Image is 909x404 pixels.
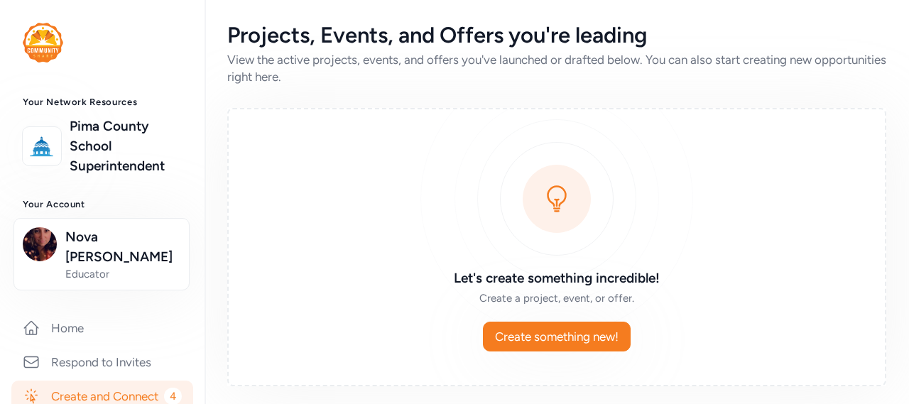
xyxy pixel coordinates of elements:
img: logo [23,23,63,62]
h3: Your Network Resources [23,97,182,108]
span: Educator [65,267,180,281]
h3: Let's create something incredible! [352,268,761,288]
div: Create a project, event, or offer. [352,291,761,305]
span: Create something new! [495,328,619,345]
a: Respond to Invites [11,346,193,378]
a: Home [11,312,193,344]
img: logo [26,131,58,162]
div: Projects, Events, and Offers you're leading [227,23,886,48]
a: Pima County School Superintendent [70,116,182,176]
div: View the active projects, events, and offers you've launched or drafted below. You can also start... [227,51,886,85]
button: Create something new! [483,322,631,351]
h3: Your Account [23,199,182,210]
span: Nova [PERSON_NAME] [65,227,180,267]
button: Nova [PERSON_NAME]Educator [13,218,190,290]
